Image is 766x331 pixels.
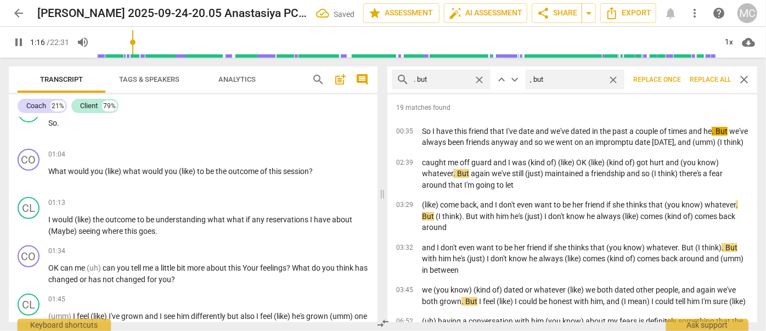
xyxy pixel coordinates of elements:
span: changed [48,275,80,284]
span: 01:04 [48,150,65,159]
span: or [80,275,88,284]
span: I [160,312,164,321]
span: I [73,312,77,321]
span: auto_fix_high [449,7,462,20]
span: ? [171,275,175,284]
span: about [206,263,228,272]
div: Client [80,100,98,111]
span: and [145,312,160,321]
span: have [314,215,332,224]
span: outcome [228,167,260,176]
button: Prev hit [495,73,508,86]
span: Analytics [218,75,256,83]
span: I [310,215,314,224]
span: Tags & Speakers [119,75,179,83]
span: I [48,215,52,224]
div: Change speaker [18,197,40,219]
span: comment [356,73,369,86]
button: Assessment [363,3,440,23]
span: feel [77,312,91,321]
span: about [332,215,352,224]
span: any [252,215,266,224]
em: . But [422,200,738,221]
span: reservations [266,215,310,224]
span: but [227,312,240,321]
span: What [48,167,68,176]
span: be [146,215,156,224]
button: MC [737,3,757,23]
span: 03:29 [396,200,413,210]
span: also [240,312,256,321]
div: Saved [334,9,354,20]
span: What [292,263,312,272]
span: would [52,215,75,224]
button: AI Assessment [444,3,527,23]
span: 00:35 [396,127,413,136]
span: Replace all [690,75,731,85]
span: he's [292,312,306,321]
span: 01:34 [48,246,65,256]
span: changed [116,275,147,284]
span: close [474,74,485,86]
em: . But [453,169,469,178]
span: (umm) [330,312,354,321]
button: Replace all [685,70,735,89]
span: little [161,263,177,272]
span: Transcript [40,75,83,83]
span: more_vert [688,7,701,20]
span: help [712,7,725,20]
span: for [147,275,159,284]
span: this [125,227,139,235]
div: All changes saved [316,7,354,20]
div: Ask support [666,319,748,331]
button: Sharing summary [582,3,596,23]
button: Share [532,3,582,23]
span: Share [537,7,577,20]
span: So [48,119,57,127]
span: feel [260,312,274,321]
span: Export [605,7,651,20]
span: seeing [78,227,102,235]
button: Play [9,32,29,52]
span: can [103,263,117,272]
div: 21% [50,100,65,111]
span: a [155,263,161,272]
span: cloud_download [742,36,755,49]
span: pause [12,36,25,49]
div: Coach [26,100,46,111]
span: arrow_drop_down [582,7,595,20]
span: the [216,167,228,176]
span: think [336,263,355,272]
span: Filler word [87,263,103,272]
span: bit [177,263,187,272]
div: 79% [102,100,117,111]
span: (Maybe) [48,227,78,235]
p: we (you know) (kind of) dated or whatever (like) we both dated other people, and again we've both... [422,284,748,307]
button: Close [735,71,753,88]
div: Change speaker [18,245,40,267]
span: . [155,227,157,235]
span: OK [48,263,60,272]
span: understanding [156,215,207,224]
span: me [143,263,155,272]
p: So I have this friend that I've date and we've dated in the past a couple of times and he we've a... [422,126,748,148]
span: more [187,263,206,272]
span: (like) [105,167,123,176]
button: Add summary [331,71,349,88]
span: where [102,227,125,235]
span: 1:16 [30,38,45,47]
span: what [207,215,227,224]
button: Replace once [629,70,685,89]
span: has [355,263,368,272]
input: Replace [526,71,603,88]
span: 02:39 [396,158,413,167]
div: 1x [719,33,740,51]
span: has [88,275,103,284]
span: (like) [91,312,109,321]
span: 01:45 [48,295,65,304]
span: search [312,73,325,86]
span: volume_up [76,36,89,49]
span: AI Assessment [449,7,522,20]
span: you [322,263,336,272]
